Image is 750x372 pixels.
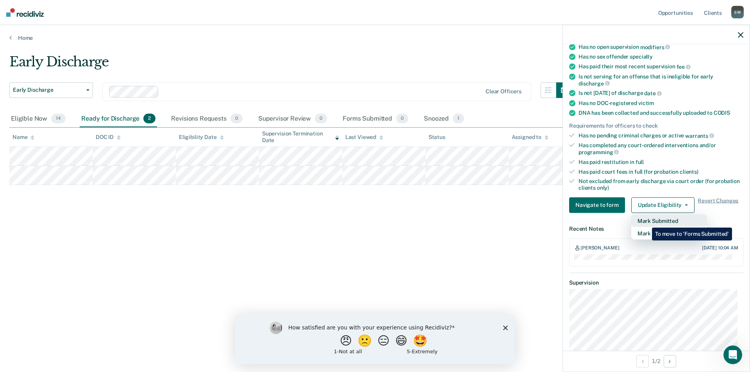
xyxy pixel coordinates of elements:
span: 2 [143,114,155,124]
div: Requirements for officers to check [569,122,743,129]
div: Has paid court fees in full (for probation [579,168,743,175]
iframe: Survey by Kim from Recidiviz [235,314,515,364]
button: Navigate to form [569,197,625,213]
span: 14 [51,114,66,124]
div: 1 / 2 [563,351,750,371]
span: fee [677,64,691,70]
span: CODIS [714,109,730,116]
span: specialty [630,53,653,60]
div: Eligibility Date [179,134,224,141]
div: Status [429,134,445,141]
div: DOC ID [96,134,121,141]
button: Mark as Ineligible [631,227,707,239]
a: Navigate to form link [569,197,628,213]
div: Has paid restitution in [579,158,743,165]
div: Has no sex offender [579,53,743,60]
span: modifiers [640,44,670,50]
dt: Supervision [569,279,743,286]
div: S W [731,6,744,18]
div: Has no open supervision [579,43,743,50]
button: Next Opportunity [664,355,676,367]
div: Name [12,134,34,141]
div: [DATE] 10:04 AM [702,245,738,251]
div: DNA has been collected and successfully uploaded to [579,109,743,116]
div: Clear officers [486,88,521,95]
div: Not excluded from early discharge via court order (for probation clients [579,178,743,191]
span: clients) [680,168,698,174]
div: Has no DOC-registered [579,100,743,106]
span: programming [579,149,619,155]
button: Mark Submitted [631,214,707,227]
div: Forms Submitted [341,110,410,128]
span: 1 [453,114,464,124]
span: victim [638,100,654,106]
span: date [644,90,661,96]
div: Revisions Requests [170,110,244,128]
div: Has paid their most recent supervision [579,63,743,70]
span: discharge [579,80,610,86]
span: full [636,158,644,165]
dt: Recent Notes [569,225,743,232]
div: Last Viewed [345,134,383,141]
div: Snoozed [422,110,466,128]
div: Supervision Termination Date [262,130,339,144]
div: Ready for Discharge [80,110,157,128]
div: Eligible Now [9,110,67,128]
div: Is not serving for an offense that is ineligible for early [579,73,743,86]
a: Home [9,34,741,41]
div: Has no pending criminal charges or active [579,132,743,139]
span: 0 [315,114,327,124]
span: only) [597,185,609,191]
img: Recidiviz [6,8,44,17]
div: Supervisor Review [257,110,329,128]
div: Has completed any court-ordered interventions and/or [579,142,743,155]
div: Is not [DATE] of discharge [579,90,743,97]
div: [PERSON_NAME] [580,245,619,251]
button: Update Eligibility [631,197,695,213]
span: 0 [230,114,243,124]
div: Early Discharge [9,54,572,76]
button: Previous Opportunity [636,355,649,367]
div: Assigned to [512,134,548,141]
span: Revert Changes [698,197,738,213]
span: 0 [396,114,408,124]
span: warrants [685,132,714,139]
iframe: Intercom live chat [723,345,742,364]
span: Early Discharge [13,87,83,93]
